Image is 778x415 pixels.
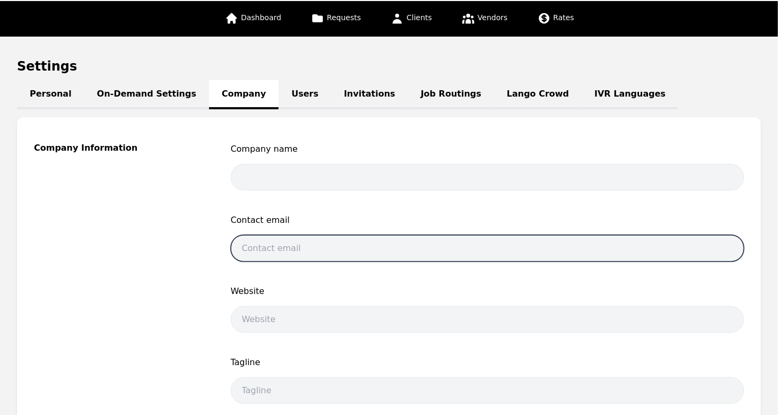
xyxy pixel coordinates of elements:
[231,143,745,155] span: Company name
[219,1,288,37] a: Dashboard
[407,13,432,22] span: Clients
[231,306,745,333] input: Website
[384,1,438,37] a: Clients
[231,235,745,262] input: Contact email
[231,214,745,227] span: Contact email
[231,356,745,369] span: Tagline
[305,1,367,37] a: Requests
[84,80,209,109] a: On-Demand Settings
[17,80,84,109] a: Personal
[531,1,581,37] a: Rates
[582,80,678,109] a: IVR Languages
[17,58,761,75] h1: Settings
[494,80,582,109] a: Lango Crowd
[34,143,205,153] legend: Company Information
[331,80,408,109] a: Invitations
[327,13,361,22] span: Requests
[231,164,745,191] input: Company name
[231,377,745,404] input: Tagline
[554,13,574,22] span: Rates
[455,1,514,37] a: Vendors
[231,285,745,298] span: Website
[279,80,331,109] a: Users
[478,13,507,22] span: Vendors
[408,80,494,109] a: Job Routings
[241,13,281,22] span: Dashboard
